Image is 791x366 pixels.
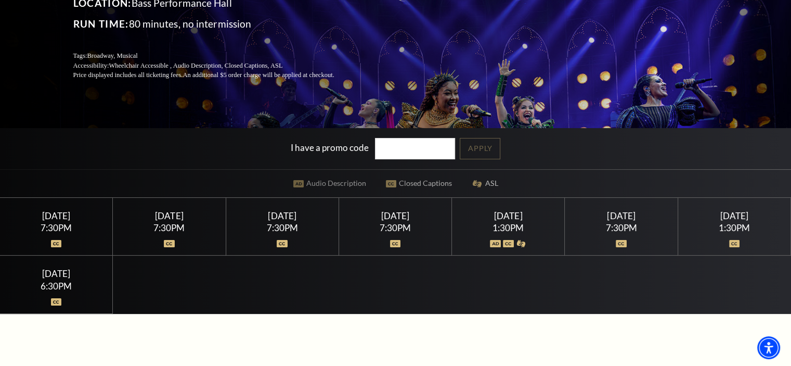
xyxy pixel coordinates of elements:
p: Tags: [73,51,359,61]
div: [DATE] [577,210,665,221]
img: icon_ad.svg [490,240,501,247]
div: 7:30PM [125,223,213,232]
label: I have a promo code [291,142,369,153]
div: [DATE] [125,210,213,221]
img: icon_oc.svg [164,240,175,247]
img: icon_oc.svg [51,240,62,247]
span: Broadway, Musical [87,52,137,59]
div: [DATE] [12,210,100,221]
span: Wheelchair Accessible , Audio Description, Closed Captions, ASL [109,62,282,69]
img: icon_oc.svg [729,240,740,247]
span: Run Time: [73,18,129,30]
p: Accessibility: [73,61,359,71]
div: 7:30PM [577,223,665,232]
div: Accessibility Menu [757,336,780,359]
span: An additional $5 order charge will be applied at checkout. [183,71,334,79]
img: icon_oc.svg [277,240,288,247]
p: Price displayed includes all ticketing fees. [73,70,359,80]
div: [DATE] [690,210,778,221]
div: 7:30PM [238,223,326,232]
div: [DATE] [464,210,552,221]
img: icon_oc.svg [390,240,401,247]
div: 7:30PM [352,223,439,232]
div: [DATE] [12,268,100,279]
div: 1:30PM [464,223,552,232]
img: icon_oc.svg [51,298,62,306]
div: 7:30PM [12,223,100,232]
div: [DATE] [352,210,439,221]
p: 80 minutes, no intermission [73,16,359,32]
img: icon_oc.svg [503,240,514,247]
div: [DATE] [238,210,326,221]
div: 6:30PM [12,282,100,291]
div: 1:30PM [690,223,778,232]
img: icon_asla.svg [516,240,527,247]
img: icon_oc.svg [616,240,627,247]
